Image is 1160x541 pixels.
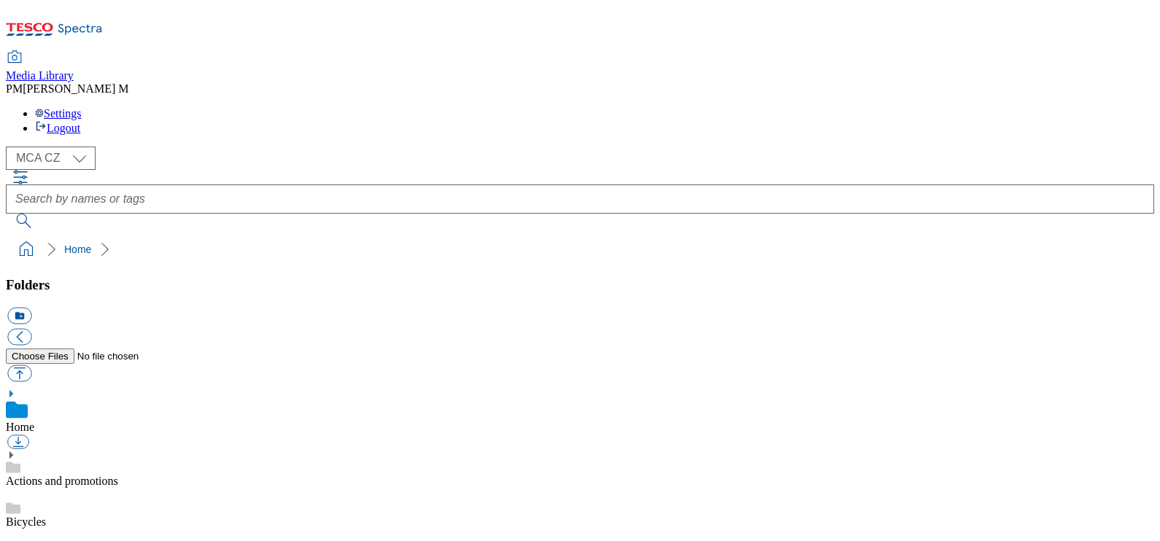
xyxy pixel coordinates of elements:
[6,475,118,487] a: Actions and promotions
[64,244,91,255] a: Home
[6,277,1154,293] h3: Folders
[6,82,23,95] span: PM
[15,238,38,261] a: home
[6,69,74,82] span: Media Library
[35,122,80,134] a: Logout
[6,52,74,82] a: Media Library
[23,82,128,95] span: [PERSON_NAME] M
[6,515,46,528] a: Bicycles
[6,421,34,433] a: Home
[6,236,1154,263] nav: breadcrumb
[35,107,82,120] a: Settings
[6,184,1154,214] input: Search by names or tags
